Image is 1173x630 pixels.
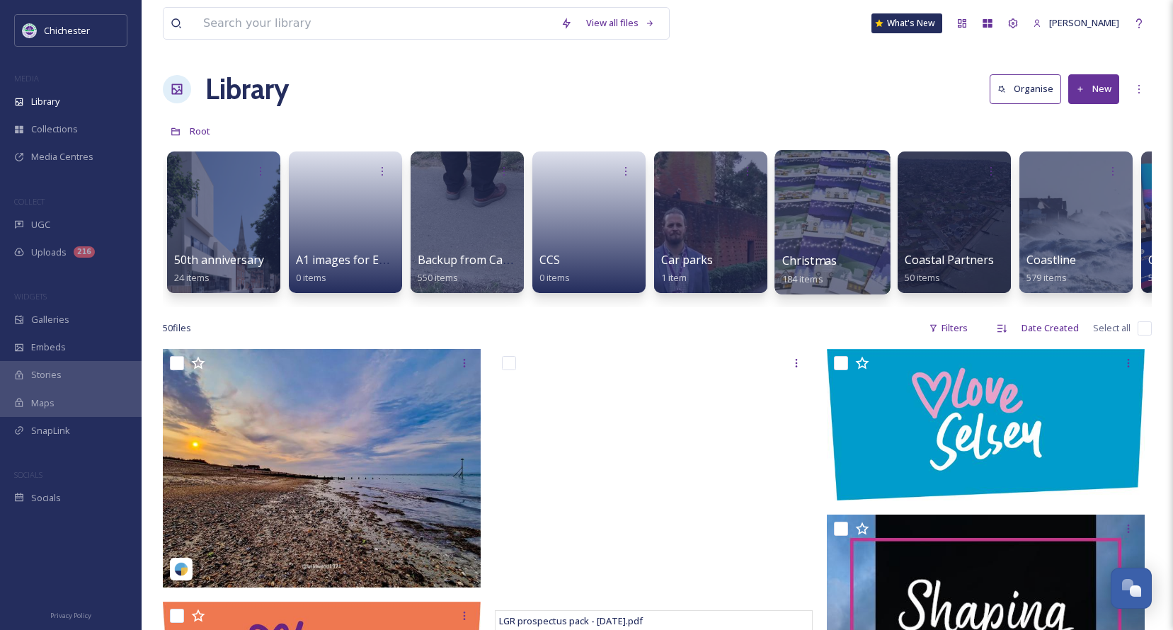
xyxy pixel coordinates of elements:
span: WIDGETS [14,291,47,302]
span: 184 items [782,272,823,285]
span: LGR prospectus pack - [DATE].pdf [499,614,643,627]
span: 24 items [174,271,210,284]
span: Chichester [44,24,90,37]
input: Search your library [196,8,554,39]
a: Library [205,68,289,110]
span: Collections [31,122,78,136]
button: New [1068,74,1119,103]
span: Christmas [782,253,837,268]
span: CCS [539,252,560,268]
span: SOCIALS [14,469,42,480]
a: Organise [990,74,1068,103]
button: Organise [990,74,1061,103]
a: Root [190,122,210,139]
span: SnapLink [31,424,70,437]
span: 50th anniversary [174,252,264,268]
span: Galleries [31,313,69,326]
span: 550 items [418,271,458,284]
span: Socials [31,491,61,505]
span: Privacy Policy [50,611,91,620]
span: Coastal Partners [905,252,994,268]
span: 0 items [296,271,326,284]
span: MEDIA [14,73,39,84]
span: Car parks [661,252,713,268]
a: Car parks1 item [661,253,713,284]
span: UGC [31,218,50,231]
span: 1 item [661,271,687,284]
button: Open Chat [1111,568,1152,609]
a: Christmas184 items [782,254,837,285]
a: Backup from Camera550 items [418,253,530,284]
a: [PERSON_NAME] [1026,9,1126,37]
span: Maps [31,396,55,410]
a: A1 images for EPH walls0 items [296,253,423,284]
span: COLLECT [14,196,45,207]
a: Coastline579 items [1026,253,1076,284]
img: wild_andwoody_photography-18074610499969607.jpeg [163,349,481,588]
a: Privacy Policy [50,606,91,623]
span: Uploads [31,246,67,259]
span: Root [190,125,210,137]
a: CCS0 items [539,253,570,284]
div: Filters [922,314,975,342]
span: Media Centres [31,150,93,164]
img: LoveSelsey-RGB.jpg [827,349,1145,500]
a: Coastal Partners50 items [905,253,994,284]
span: 50 items [905,271,940,284]
span: 0 items [539,271,570,284]
span: Backup from Camera [418,252,530,268]
span: Embeds [31,340,66,354]
span: Library [31,95,59,108]
span: [PERSON_NAME] [1049,16,1119,29]
span: Select all [1093,321,1131,335]
span: 50 file s [163,321,191,335]
span: Coastline [1026,252,1076,268]
span: Stories [31,368,62,382]
img: Logo_of_Chichester_District_Council.png [23,23,37,38]
div: Date Created [1014,314,1086,342]
a: 50th anniversary24 items [174,253,264,284]
a: View all files [579,9,662,37]
img: snapsea-logo.png [174,562,188,576]
div: 216 [74,246,95,258]
span: 579 items [1026,271,1067,284]
span: A1 images for EPH walls [296,252,423,268]
a: What's New [871,13,942,33]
